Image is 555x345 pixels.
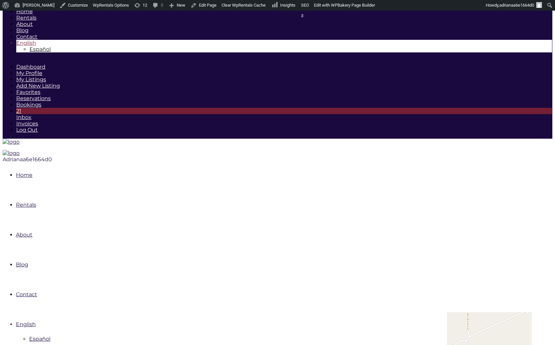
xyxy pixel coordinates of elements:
a: Español [29,336,50,342]
a: Home [16,8,33,15]
span: adrianaa6e1664d0 [499,3,534,8]
a: Switch to English [16,40,36,46]
span: SEO [301,3,309,8]
a: Contact [16,291,37,298]
a: Blog [16,27,29,34]
span: English [16,40,36,46]
a: Contact [16,34,37,40]
a: My Listings [16,76,46,83]
a: Bookings [16,102,41,108]
a: Log Out [16,127,38,133]
a: Switch to Español [30,46,51,52]
a: Reservations [16,95,51,102]
a: Add New Listing [16,83,60,89]
span: Español [30,46,51,52]
a: English [16,321,36,327]
img: logo [3,139,20,145]
a: About [16,232,32,238]
a: Invoices [16,120,38,127]
a: Blog [16,261,28,268]
a: Rentals [16,15,36,21]
span: Adrianaa6e1664d0 [3,156,52,163]
a: Home [16,172,32,178]
div: 3 [301,11,309,21]
a: 21Inbox [16,108,552,120]
div: 21 [16,108,552,114]
a: My Profile [16,70,42,76]
img: logo [3,150,20,156]
a: About [16,21,33,27]
span: Insights [280,3,295,8]
a: Favorites [16,89,40,95]
a: Dashboard [16,64,45,70]
a: Rentals [16,202,36,208]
